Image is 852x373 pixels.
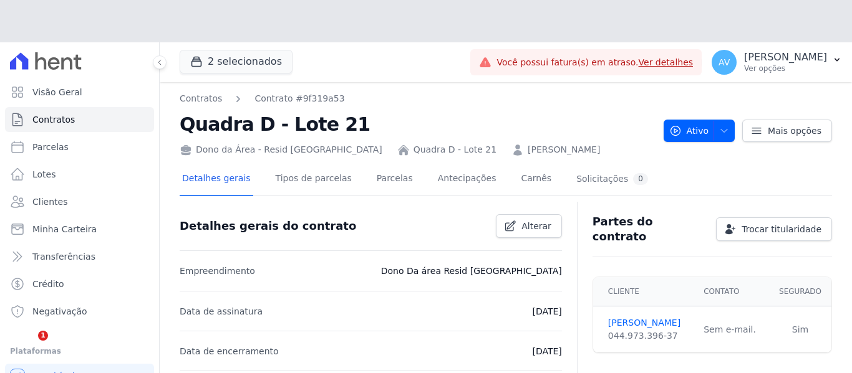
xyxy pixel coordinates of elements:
span: AV [719,58,730,67]
p: [DATE] [532,304,561,319]
th: Segurado [769,277,831,306]
a: Ver detalhes [639,57,694,67]
p: Empreendimento [180,263,255,278]
a: Mais opções [742,120,832,142]
a: Transferências [5,244,154,269]
span: Negativação [32,305,87,318]
span: Você possui fatura(s) em atraso. [496,56,693,69]
div: 044.973.396-37 [608,329,689,342]
span: Visão Geral [32,86,82,98]
th: Cliente [593,277,696,306]
nav: Breadcrumb [180,92,654,105]
a: Alterar [496,214,562,238]
h3: Partes do contrato [593,214,706,244]
span: Transferências [32,250,95,263]
iframe: Intercom live chat [12,331,42,361]
span: Alterar [521,220,551,232]
span: Mais opções [768,125,821,137]
span: 1 [38,331,48,341]
a: [PERSON_NAME] [608,316,689,329]
a: Parcelas [5,135,154,159]
a: Parcelas [374,163,415,196]
span: Ativo [669,120,709,142]
p: [DATE] [532,344,561,359]
h3: Detalhes gerais do contrato [180,219,356,234]
a: Minha Carteira [5,217,154,242]
a: Solicitações0 [574,163,651,196]
a: Lotes [5,162,154,187]
p: [PERSON_NAME] [744,51,827,64]
p: Data de assinatura [180,304,263,319]
a: Negativação [5,299,154,324]
a: Clientes [5,189,154,214]
div: 0 [633,173,648,185]
span: Minha Carteira [32,223,97,235]
div: Plataformas [10,344,149,359]
span: Contratos [32,113,75,126]
button: Ativo [664,120,735,142]
a: Contratos [180,92,222,105]
p: Dono Da área Resid [GEOGRAPHIC_DATA] [381,263,562,278]
span: Trocar titularidade [742,223,821,235]
span: Clientes [32,196,67,208]
a: Contratos [5,107,154,132]
a: Contrato #9f319a53 [254,92,344,105]
span: Lotes [32,168,56,181]
p: Data de encerramento [180,344,279,359]
h2: Quadra D - Lote 21 [180,110,654,138]
a: Detalhes gerais [180,163,253,196]
p: Ver opções [744,64,827,73]
a: Trocar titularidade [716,217,832,241]
button: 2 selecionados [180,50,293,73]
td: Sim [769,306,831,353]
a: Carnês [518,163,554,196]
th: Contato [696,277,769,306]
a: Antecipações [435,163,499,196]
nav: Breadcrumb [180,92,345,105]
td: Sem e-mail. [696,306,769,353]
span: Crédito [32,278,64,290]
button: AV [PERSON_NAME] Ver opções [702,45,852,80]
a: [PERSON_NAME] [528,143,600,156]
a: Crédito [5,271,154,296]
div: Dono da Área - Resid [GEOGRAPHIC_DATA] [180,143,382,156]
a: Visão Geral [5,80,154,105]
a: Quadra D - Lote 21 [414,143,496,156]
a: Tipos de parcelas [273,163,354,196]
div: Solicitações [576,173,648,185]
span: Parcelas [32,141,69,153]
